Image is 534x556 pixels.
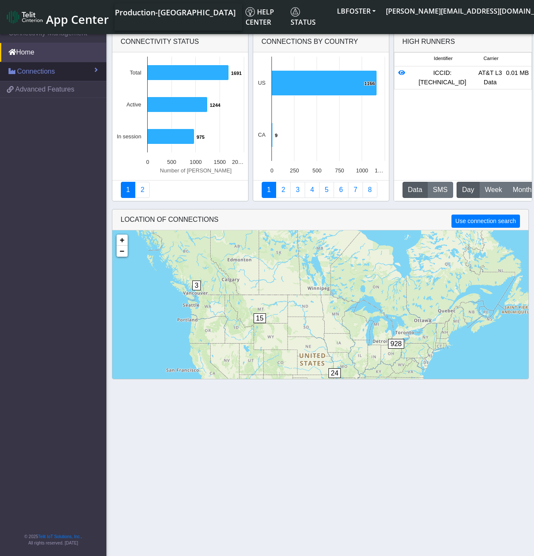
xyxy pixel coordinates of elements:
text: 1500 [214,159,226,165]
text: 1244 [210,103,221,108]
span: Day [462,185,474,195]
a: Connectivity status [121,182,136,198]
button: LBFOSTER [332,3,381,19]
span: Identifier [434,55,453,62]
text: 0 [270,167,273,174]
span: Week [485,185,502,195]
text: 500 [167,159,176,165]
a: Deployment status [135,182,150,198]
a: Connections By Country [262,182,277,198]
text: CA [258,132,266,138]
span: 24 [328,368,341,378]
text: In session [117,133,141,140]
button: Day [457,182,480,198]
span: Status [291,7,316,27]
text: 1000 [356,167,368,174]
span: 928 [388,339,405,349]
nav: Summary paging [121,182,240,198]
span: Connections [17,66,55,77]
span: Production-[GEOGRAPHIC_DATA] [115,7,236,17]
div: AT&T L3 Data [477,69,504,87]
a: Your current platform instance [114,3,235,20]
a: Zero Session [348,182,363,198]
span: App Center [46,11,109,27]
text: 0 [146,159,149,165]
text: 975 [197,135,205,140]
a: App Center [7,8,108,26]
div: High Runners [403,37,455,47]
text: 1000 [189,159,201,165]
text: US [258,80,266,86]
a: Telit IoT Solutions, Inc. [38,534,81,539]
button: SMS [427,182,453,198]
a: Zoom in [117,235,128,246]
img: knowledge.svg [246,7,255,17]
a: Usage per Country [290,182,305,198]
div: Connections By Country [253,32,389,52]
div: Connectivity status [112,32,248,52]
text: 1691 [231,71,242,76]
span: 3 [192,281,201,290]
a: Connections By Carrier [305,182,320,198]
text: Number of [PERSON_NAME] [160,167,231,174]
button: Use connection search [451,215,520,228]
a: 14 Days Trend [334,182,348,198]
span: Month [513,185,531,195]
button: Week [479,182,508,198]
img: status.svg [291,7,300,17]
nav: Summary paging [262,182,380,198]
img: logo-telit-cinterion-gw-new.png [7,10,43,24]
text: 9 [275,133,277,138]
a: Help center [242,3,287,31]
button: Data [403,182,428,198]
div: LOCATION OF CONNECTIONS [112,209,528,230]
text: 250 [290,167,299,174]
a: Carrier [276,182,291,198]
text: 750 [335,167,344,174]
a: Status [287,3,332,31]
span: 15 [254,313,266,323]
text: 1… [374,167,383,174]
span: Help center [246,7,274,27]
div: ICCID: [TECHNICAL_ID] [408,69,477,87]
span: Advanced Features [15,84,74,95]
text: 1166 [364,81,375,86]
a: Not Connected for 30 days [363,182,377,198]
text: Total [129,69,141,76]
text: 20… [232,159,243,165]
text: 500 [312,167,321,174]
div: 0.01 MB [504,69,531,87]
span: Carrier [483,55,498,62]
a: Usage by Carrier [319,182,334,198]
text: Active [126,101,141,108]
a: Zoom out [117,246,128,257]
